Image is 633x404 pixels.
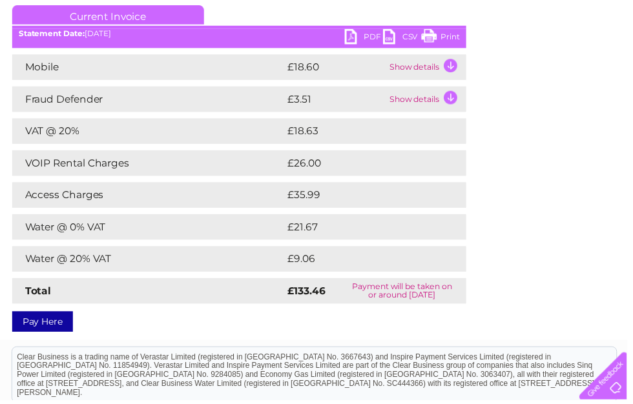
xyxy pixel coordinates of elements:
[474,55,513,65] a: Telecoms
[12,184,287,210] td: Access Charges
[521,55,539,65] a: Blog
[389,6,479,23] a: 0333 014 3131
[287,216,444,242] td: £21.67
[291,287,329,299] strong: £133.46
[12,314,74,335] a: Pay Here
[547,55,579,65] a: Contact
[19,28,85,38] b: Statement Date:
[12,216,287,242] td: Water @ 0% VAT
[406,55,430,65] a: Water
[287,119,444,145] td: £18.63
[22,34,88,73] img: logo.png
[287,55,390,81] td: £18.60
[12,152,287,177] td: VOIP Rental Charges
[348,29,387,48] a: PDF
[287,87,390,113] td: £3.51
[387,29,426,48] a: CSV
[438,55,466,65] a: Energy
[12,119,287,145] td: VAT @ 20%
[12,55,287,81] td: Mobile
[12,5,206,25] a: Current Invoice
[12,87,287,113] td: Fraud Defender
[390,55,471,81] td: Show details
[341,281,471,307] td: Payment will be taken on or around [DATE]
[287,184,445,210] td: £35.99
[12,7,623,63] div: Clear Business is a trading name of Verastar Limited (registered in [GEOGRAPHIC_DATA] No. 3667643...
[25,287,52,299] strong: Total
[287,152,446,177] td: £26.00
[390,87,471,113] td: Show details
[287,248,442,274] td: £9.06
[12,248,287,274] td: Water @ 20% VAT
[426,29,464,48] a: Print
[12,29,471,38] div: [DATE]
[590,55,621,65] a: Log out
